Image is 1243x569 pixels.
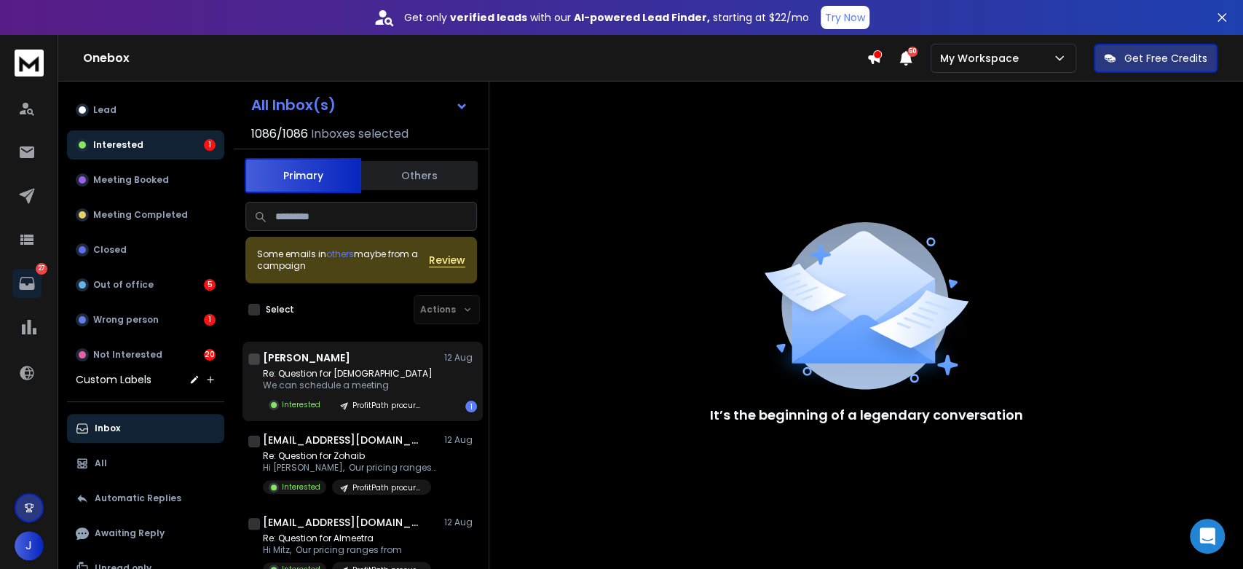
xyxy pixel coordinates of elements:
[93,104,117,116] p: Lead
[352,482,422,493] p: ProfitPath procurement consulting WORLDWIDE---Rerun
[251,125,308,143] span: 1086 / 1086
[263,350,350,365] h1: [PERSON_NAME]
[67,449,224,478] button: All
[93,349,162,361] p: Not Interested
[263,544,431,556] p: Hi Mitz, Our pricing ranges from
[1094,44,1218,73] button: Get Free Credits
[93,209,188,221] p: Meeting Completed
[574,10,710,25] strong: AI-powered Lead Finder,
[465,401,477,412] div: 1
[263,433,423,447] h1: [EMAIL_ADDRESS][DOMAIN_NAME]
[67,414,224,443] button: Inbox
[450,10,527,25] strong: verified leads
[93,314,159,326] p: Wrong person
[67,200,224,229] button: Meeting Completed
[36,263,47,275] p: 27
[257,248,429,272] div: Some emails in maybe from a campaign
[404,10,809,25] p: Get only with our starting at $22/mo
[245,158,361,193] button: Primary
[263,462,438,474] p: Hi [PERSON_NAME], Our pricing ranges from
[204,349,216,361] div: 20
[240,90,480,119] button: All Inbox(s)
[263,450,438,462] p: Re: Question for Zohaib
[444,434,477,446] p: 12 Aug
[204,314,216,326] div: 1
[67,484,224,513] button: Automatic Replies
[67,270,224,299] button: Out of office5
[940,51,1025,66] p: My Workspace
[429,253,465,267] button: Review
[95,423,120,434] p: Inbox
[76,372,151,387] h3: Custom Labels
[83,50,867,67] h1: Onebox
[821,6,869,29] button: Try Now
[444,352,477,364] p: 12 Aug
[15,531,44,560] button: J
[67,519,224,548] button: Awaiting Reply
[444,517,477,528] p: 12 Aug
[282,482,320,493] p: Interested
[1124,51,1207,66] p: Get Free Credits
[67,165,224,195] button: Meeting Booked
[67,305,224,334] button: Wrong person1
[361,160,478,192] button: Others
[263,533,431,544] p: Re: Question for Almeetra
[263,515,423,530] h1: [EMAIL_ADDRESS][DOMAIN_NAME]
[67,340,224,369] button: Not Interested20
[67,130,224,160] button: Interested1
[95,458,107,469] p: All
[93,279,154,291] p: Out of office
[93,174,169,186] p: Meeting Booked
[12,269,42,298] a: 27
[311,125,409,143] h3: Inboxes selected
[263,368,433,380] p: Re: Question for [DEMOGRAPHIC_DATA]
[263,380,433,391] p: We can schedule a meeting
[710,405,1023,425] p: It’s the beginning of a legendary conversation
[95,493,181,504] p: Automatic Replies
[204,139,216,151] div: 1
[93,139,143,151] p: Interested
[825,10,865,25] p: Try Now
[251,98,336,112] h1: All Inbox(s)
[204,279,216,291] div: 5
[907,47,918,57] span: 50
[67,235,224,264] button: Closed
[67,95,224,125] button: Lead
[1190,519,1225,554] div: Open Intercom Messenger
[95,527,165,539] p: Awaiting Reply
[352,400,422,411] p: ProfitPath procurement consulting WORLDWIDE
[266,304,294,315] label: Select
[282,399,320,410] p: Interested
[326,248,354,260] span: others
[93,244,127,256] p: Closed
[15,50,44,76] img: logo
